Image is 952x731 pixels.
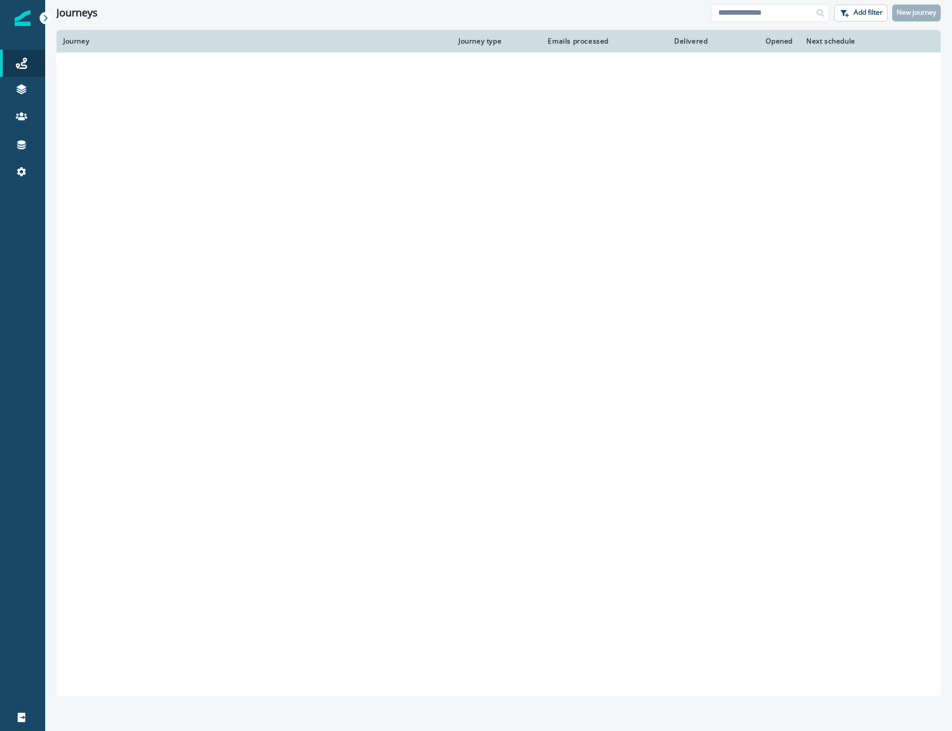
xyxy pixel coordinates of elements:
div: Opened [721,37,793,46]
p: New journey [897,8,936,16]
div: Journey type [458,37,530,46]
h1: Journeys [56,7,98,19]
div: Next schedule [806,37,906,46]
div: Journey [63,37,445,46]
img: Inflection [15,10,30,26]
button: New journey [892,5,941,21]
div: Delivered [622,37,708,46]
div: Emails processed [543,37,609,46]
p: Add filter [854,8,883,16]
button: Add filter [834,5,888,21]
